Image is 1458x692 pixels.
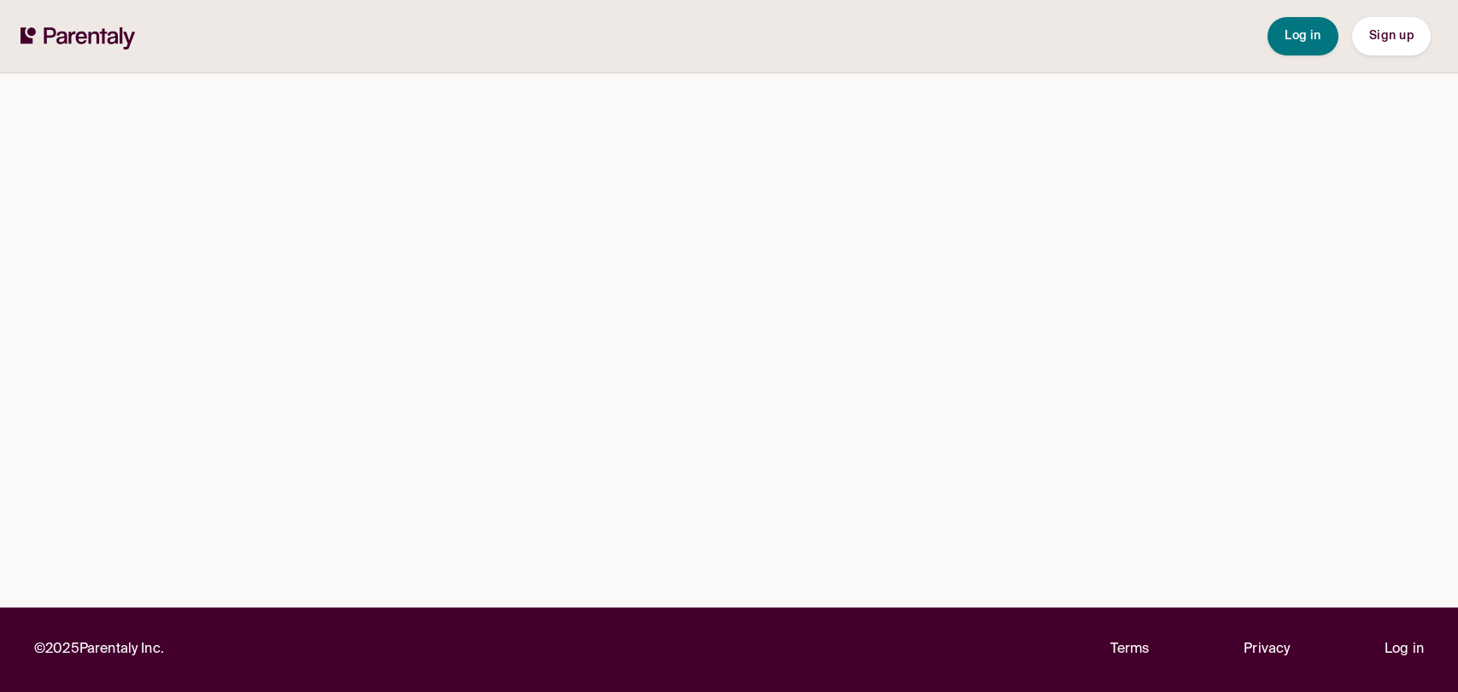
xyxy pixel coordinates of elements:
a: Terms [1110,638,1150,661]
p: © 2025 Parentaly Inc. [34,638,164,661]
button: Sign up [1352,17,1431,55]
span: Sign up [1369,30,1414,42]
span: Log in [1285,30,1321,42]
a: Privacy [1244,638,1290,661]
button: Log in [1268,17,1338,55]
a: Log in [1385,638,1424,661]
